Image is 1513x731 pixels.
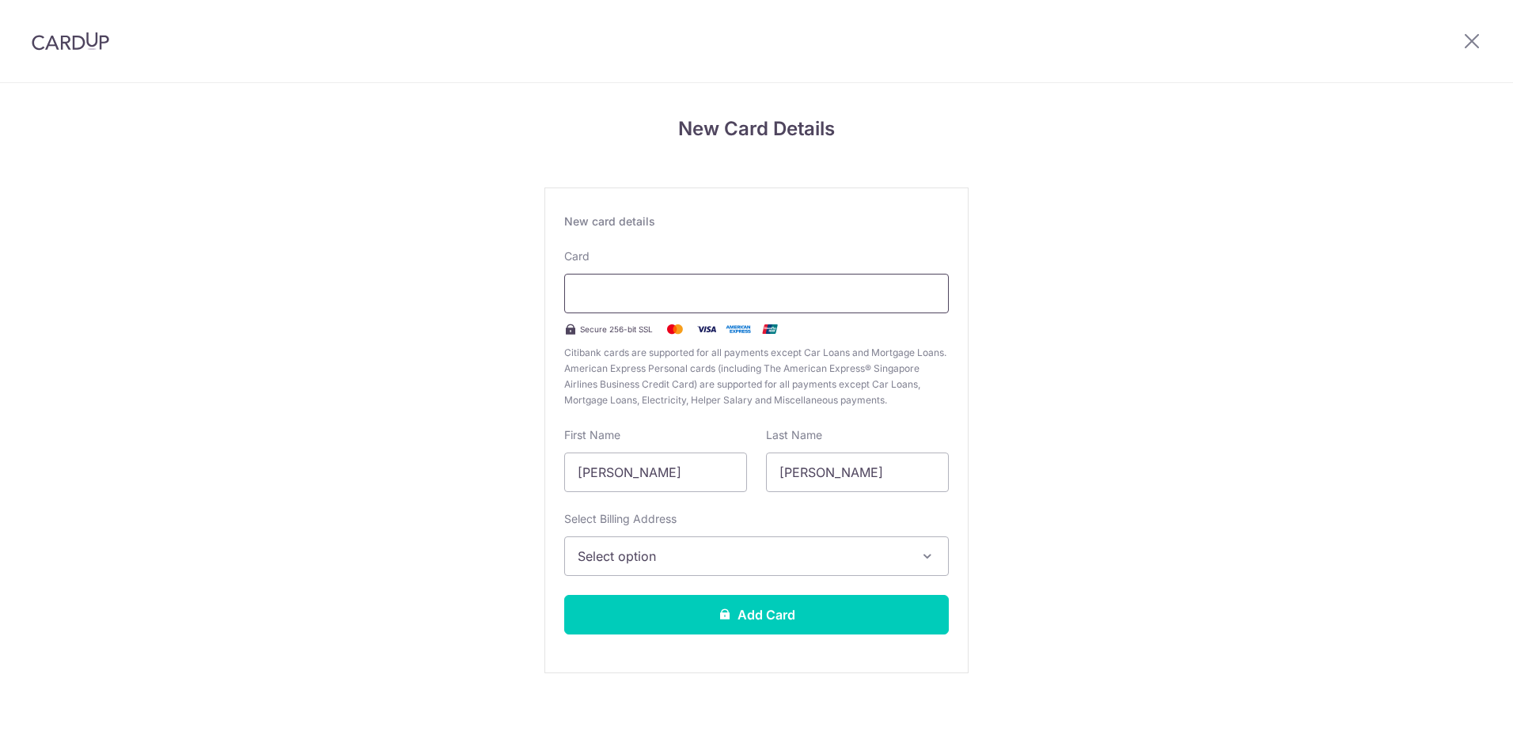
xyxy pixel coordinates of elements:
[32,32,109,51] img: CardUp
[564,345,949,408] span: Citibank cards are supported for all payments except Car Loans and Mortgage Loans. American Expre...
[564,248,590,264] label: Card
[564,453,747,492] input: Cardholder First Name
[766,427,822,443] label: Last Name
[564,595,949,634] button: Add Card
[564,214,949,229] div: New card details
[578,284,935,303] iframe: Secure payment input frame
[564,511,677,527] label: Select Billing Address
[544,115,969,143] h4: New Card Details
[659,320,691,339] img: Mastercard
[754,320,786,339] img: .alt.unionpay
[766,453,949,492] input: Cardholder Last Name
[691,320,722,339] img: Visa
[36,11,68,25] span: Help
[564,427,620,443] label: First Name
[578,547,907,566] span: Select option
[564,536,949,576] button: Select option
[722,320,754,339] img: .alt.amex
[580,323,653,335] span: Secure 256-bit SSL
